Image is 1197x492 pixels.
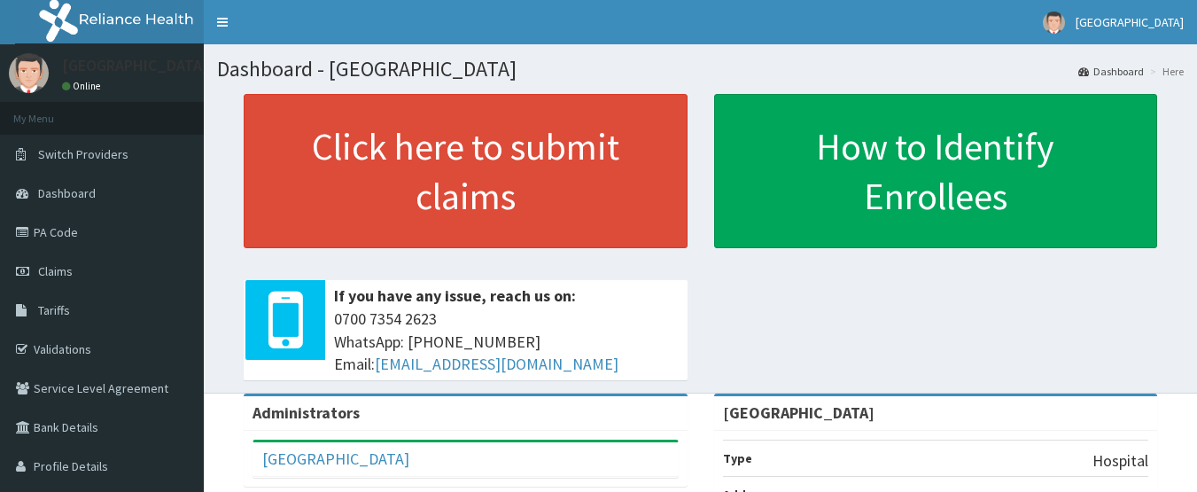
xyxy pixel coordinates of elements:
[262,449,409,469] a: [GEOGRAPHIC_DATA]
[334,285,576,306] b: If you have any issue, reach us on:
[244,94,688,248] a: Click here to submit claims
[1092,449,1148,472] p: Hospital
[1078,64,1144,79] a: Dashboard
[714,94,1158,248] a: How to Identify Enrollees
[217,58,1184,81] h1: Dashboard - [GEOGRAPHIC_DATA]
[38,146,128,162] span: Switch Providers
[1076,14,1184,30] span: [GEOGRAPHIC_DATA]
[253,402,360,423] b: Administrators
[723,402,874,423] strong: [GEOGRAPHIC_DATA]
[1146,64,1184,79] li: Here
[38,263,73,279] span: Claims
[334,308,679,376] span: 0700 7354 2623 WhatsApp: [PHONE_NUMBER] Email:
[62,58,208,74] p: [GEOGRAPHIC_DATA]
[38,185,96,201] span: Dashboard
[723,450,752,466] b: Type
[375,354,618,374] a: [EMAIL_ADDRESS][DOMAIN_NAME]
[62,80,105,92] a: Online
[1043,12,1065,34] img: User Image
[9,53,49,93] img: User Image
[38,302,70,318] span: Tariffs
